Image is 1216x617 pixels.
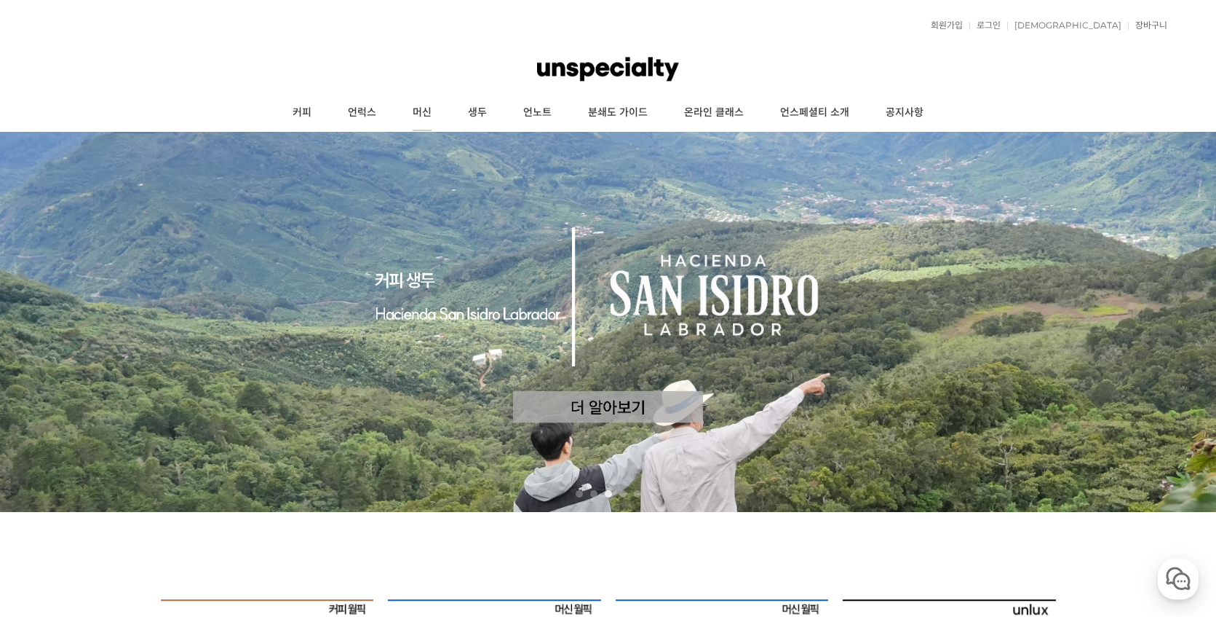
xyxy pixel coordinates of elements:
[619,490,627,498] a: 4
[570,95,666,131] a: 분쇄도 가이드
[576,490,583,498] a: 1
[225,484,242,495] span: 설정
[394,95,450,131] a: 머신
[867,95,942,131] a: 공지사항
[634,490,641,498] a: 5
[505,95,570,131] a: 언노트
[1007,21,1121,30] a: [DEMOGRAPHIC_DATA]
[1128,21,1167,30] a: 장바구니
[605,490,612,498] a: 3
[133,484,151,496] span: 대화
[330,95,394,131] a: 언럭스
[4,462,96,498] a: 홈
[537,47,678,91] img: 언스페셜티 몰
[590,490,597,498] a: 2
[969,21,1001,30] a: 로그인
[923,21,963,30] a: 회원가입
[666,95,762,131] a: 온라인 클래스
[450,95,505,131] a: 생두
[762,95,867,131] a: 언스페셜티 소개
[188,462,279,498] a: 설정
[46,484,55,495] span: 홈
[274,95,330,131] a: 커피
[96,462,188,498] a: 대화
